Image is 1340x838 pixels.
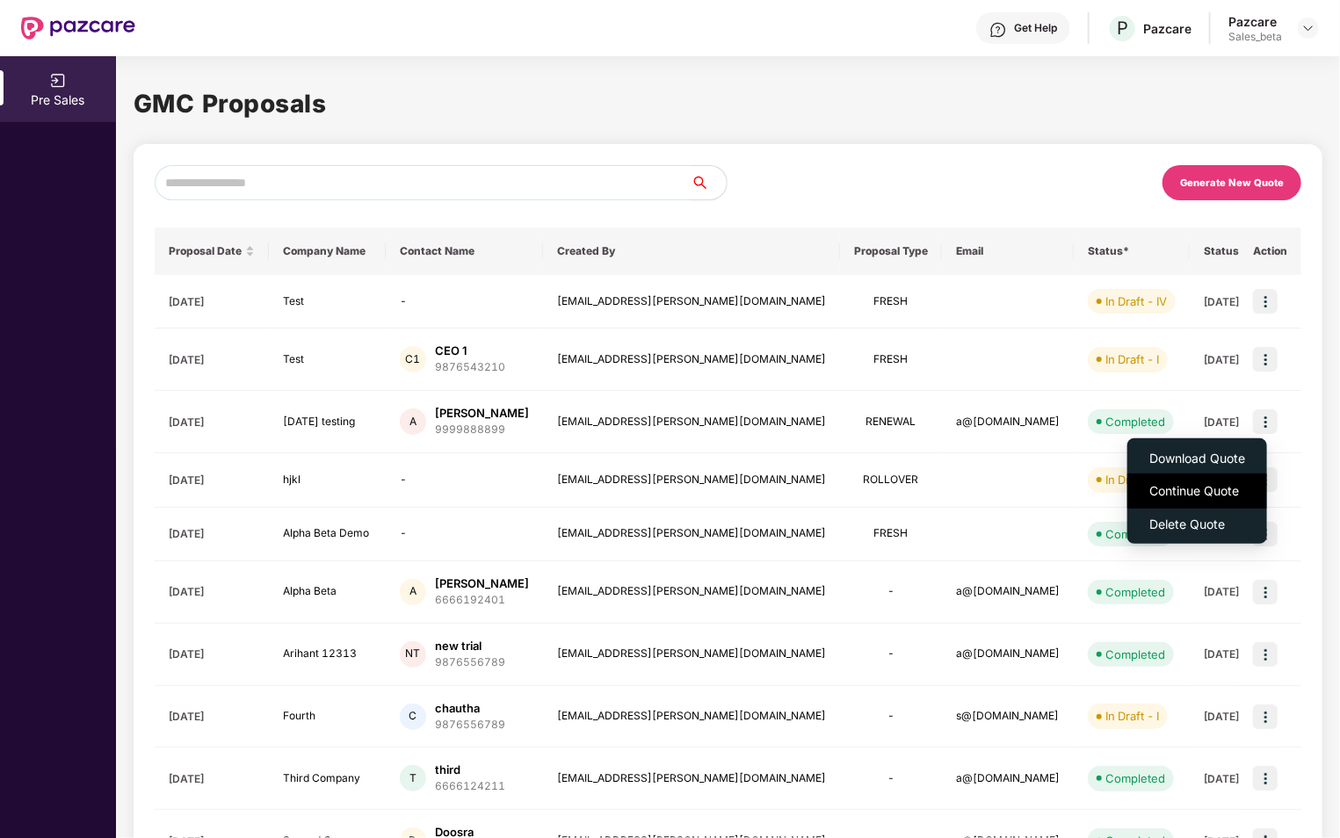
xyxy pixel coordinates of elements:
[21,17,135,40] img: New Pazcare Logo
[1105,293,1167,310] div: In Draft - IV
[169,771,255,786] div: [DATE]
[543,453,840,507] td: [EMAIL_ADDRESS][PERSON_NAME][DOMAIN_NAME]
[169,709,255,724] div: [DATE]
[1117,18,1128,39] span: P
[1074,228,1190,275] th: Status*
[1204,771,1266,786] div: [DATE]
[1204,352,1266,367] div: [DATE]
[435,762,460,778] div: third
[400,473,407,486] span: -
[543,624,840,686] td: [EMAIL_ADDRESS][PERSON_NAME][DOMAIN_NAME]
[1143,20,1192,37] div: Pazcare
[269,329,386,391] td: Test
[169,352,255,367] div: [DATE]
[435,700,480,717] div: chautha
[543,329,840,391] td: [EMAIL_ADDRESS][PERSON_NAME][DOMAIN_NAME]
[400,579,426,605] div: A
[269,228,386,275] th: Company Name
[269,624,386,686] td: Arihant 12313
[1180,177,1284,189] div: Generate New Quote
[1301,21,1315,35] img: svg+xml;base64,PHN2ZyBpZD0iRHJvcGRvd24tMzJ4MzIiIHhtbG5zPSJodHRwOi8vd3d3LnczLm9yZy8yMDAwL3N2ZyIgd2...
[1204,647,1266,661] div: [DATE]
[169,473,255,488] div: [DATE]
[134,84,1322,123] h1: GMC Proposals
[543,561,840,624] td: [EMAIL_ADDRESS][PERSON_NAME][DOMAIN_NAME]
[1253,289,1278,314] img: icon
[1204,415,1266,430] div: [DATE]
[435,405,529,422] div: [PERSON_NAME]
[169,415,255,430] div: [DATE]
[1253,580,1278,604] img: icon
[854,472,928,488] div: ROLLOVER
[1253,347,1278,372] img: icon
[169,584,255,599] div: [DATE]
[1105,413,1165,430] div: Completed
[543,228,840,275] th: Created By
[942,748,1074,810] td: a@[DOMAIN_NAME]
[155,228,269,275] th: Proposal Date
[1149,449,1245,468] span: Download Quote
[169,244,242,258] span: Proposal Date
[269,275,386,329] td: Test
[1204,584,1266,599] div: [DATE]
[942,686,1074,748] td: s@[DOMAIN_NAME]
[543,275,840,329] td: [EMAIL_ADDRESS][PERSON_NAME][DOMAIN_NAME]
[1105,646,1165,663] div: Completed
[942,624,1074,686] td: a@[DOMAIN_NAME]
[400,294,407,307] span: -
[1253,409,1278,434] img: icon
[435,422,529,438] div: 9999888899
[400,346,426,372] div: C1
[435,654,505,671] div: 9876556789
[400,641,426,668] div: NT
[854,525,928,542] div: FRESH
[1239,228,1301,275] th: Action
[1149,515,1245,534] span: Delete Quote
[543,748,840,810] td: [EMAIL_ADDRESS][PERSON_NAME][DOMAIN_NAME]
[435,638,482,654] div: new trial
[400,704,426,730] div: C
[400,765,426,791] div: T
[1105,583,1165,601] div: Completed
[435,343,467,359] div: CEO 1
[942,561,1074,624] td: a@[DOMAIN_NAME]
[1228,30,1282,44] div: Sales_beta
[269,686,386,748] td: Fourth
[169,647,255,661] div: [DATE]
[691,165,728,200] button: search
[1204,709,1266,724] div: [DATE]
[854,583,928,600] div: -
[435,575,529,592] div: [PERSON_NAME]
[543,391,840,453] td: [EMAIL_ADDRESS][PERSON_NAME][DOMAIN_NAME]
[942,391,1074,453] td: a@[DOMAIN_NAME]
[1228,13,1282,30] div: Pazcare
[854,646,928,662] div: -
[435,592,529,609] div: 6666192401
[691,176,727,190] span: search
[435,359,505,376] div: 9876543210
[49,72,67,90] img: svg+xml;base64,PHN2ZyB3aWR0aD0iMjAiIGhlaWdodD0iMjAiIHZpZXdCb3g9IjAgMCAyMCAyMCIgZmlsbD0ibm9uZSIgeG...
[1149,481,1245,501] span: Continue Quote
[269,508,386,561] td: Alpha Beta Demo
[1105,525,1165,543] div: Completed
[543,508,840,561] td: [EMAIL_ADDRESS][PERSON_NAME][DOMAIN_NAME]
[435,717,505,733] div: 9876556789
[269,748,386,810] td: Third Company
[543,686,840,748] td: [EMAIL_ADDRESS][PERSON_NAME][DOMAIN_NAME]
[269,561,386,624] td: Alpha Beta
[169,294,255,309] div: [DATE]
[269,453,386,507] td: hjkl
[854,351,928,368] div: FRESH
[1105,769,1165,787] div: Completed
[435,778,505,795] div: 6666124211
[854,293,928,310] div: FRESH
[386,228,543,275] th: Contact Name
[1253,704,1278,729] img: icon
[400,408,426,435] div: A
[942,228,1074,275] th: Email
[854,770,928,787] div: -
[400,526,407,539] span: -
[269,391,386,453] td: [DATE] testing
[1105,471,1162,488] div: In Draft - II
[1253,642,1278,667] img: icon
